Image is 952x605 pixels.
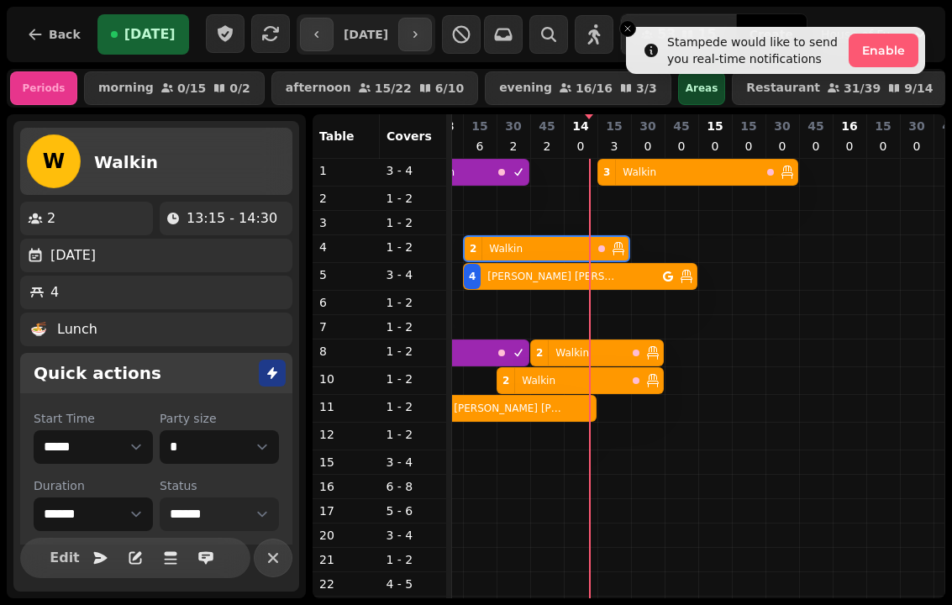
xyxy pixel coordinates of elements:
p: 12 [319,426,373,443]
p: 21 [319,551,373,568]
p: evening [499,82,552,95]
span: Covers [387,129,432,143]
button: afternoon15/226/10 [271,71,478,105]
p: 45 [539,118,555,134]
p: 1 - 2 [387,239,440,255]
div: Periods [10,71,77,105]
p: 0 [809,138,823,155]
p: 2 [47,208,55,229]
p: Restaurant [746,82,820,95]
p: 0 [776,138,789,155]
p: 15 [707,118,723,134]
div: Areas [678,71,726,105]
p: 6 - 8 [387,478,440,495]
p: 6 [473,138,487,155]
button: Enable [849,34,918,67]
p: 16 [841,118,857,134]
p: [PERSON_NAME] [PERSON_NAME] [454,402,563,415]
p: 1 - 2 [387,294,440,311]
p: 3 / 3 [636,82,657,94]
div: Stampede would like to send you real-time notifications [667,34,842,67]
button: Edit [48,541,82,575]
p: 3 [319,214,373,231]
p: Walkin [489,242,523,255]
p: [DATE] [50,245,96,266]
p: 45 [807,118,823,134]
p: 30 [505,118,521,134]
div: 4 [469,270,476,283]
p: afternoon [286,82,351,95]
p: 15 / 22 [375,82,412,94]
p: 3 [607,138,621,155]
span: W [43,151,65,171]
p: 16 [319,478,373,495]
p: 17 [319,502,373,519]
button: morning0/150/2 [84,71,265,105]
p: 0 [675,138,688,155]
p: 0 / 2 [229,82,250,94]
div: 2 [470,242,476,255]
p: Walkin [555,346,589,360]
p: 4 - 5 [387,576,440,592]
p: 4 [50,282,59,302]
p: 6 [319,294,373,311]
button: Restaurant31/399/14 [732,71,947,105]
p: 0 [574,138,587,155]
p: 15 [875,118,891,134]
p: 9 / 14 [904,82,933,94]
p: 3 - 4 [387,266,440,283]
p: Lunch [57,319,97,339]
p: 31 / 39 [844,82,881,94]
p: 1 - 2 [387,190,440,207]
span: [DATE] [124,28,176,41]
p: 13:15 - 14:30 [187,208,277,229]
span: Table [319,129,355,143]
label: Party size [160,410,279,427]
button: Back [13,14,94,55]
p: 22 [319,576,373,592]
p: 2 [507,138,520,155]
span: Edit [55,551,75,565]
button: Close toast [619,20,636,37]
p: 14 [572,118,588,134]
p: 11 [319,398,373,415]
p: 15 [319,454,373,471]
p: 3 - 4 [387,527,440,544]
p: 30 [908,118,924,134]
label: Status [160,477,279,494]
p: 10 [319,371,373,387]
p: 7 [319,318,373,335]
p: 16 / 16 [576,82,613,94]
p: 0 [742,138,755,155]
button: [DATE] [97,14,189,55]
p: 1 - 2 [387,343,440,360]
p: [PERSON_NAME] [PERSON_NAME] [487,270,620,283]
p: 1 [319,162,373,179]
p: 1 - 2 [387,398,440,415]
p: 1 - 2 [387,551,440,568]
p: 0 [910,138,923,155]
label: Duration [34,477,153,494]
p: 45 [673,118,689,134]
p: 0 [641,138,655,155]
h2: Walkin [94,150,158,174]
p: 2 [540,138,554,155]
p: 15 [740,118,756,134]
p: 4 [319,239,373,255]
p: 0 [843,138,856,155]
p: 0 / 15 [177,82,206,94]
button: evening16/163/3 [485,71,671,105]
div: 2 [536,346,543,360]
p: 3 - 4 [387,162,440,179]
p: 1 - 2 [387,371,440,387]
p: Walkin [623,166,656,179]
p: 15 [471,118,487,134]
p: 1 - 2 [387,318,440,335]
p: 5 - 6 [387,502,440,519]
p: 30 [639,118,655,134]
p: 15 [606,118,622,134]
h2: Quick actions [34,361,161,385]
p: 1 - 2 [387,214,440,231]
div: 2 [502,374,509,387]
p: 6 / 10 [435,82,464,94]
